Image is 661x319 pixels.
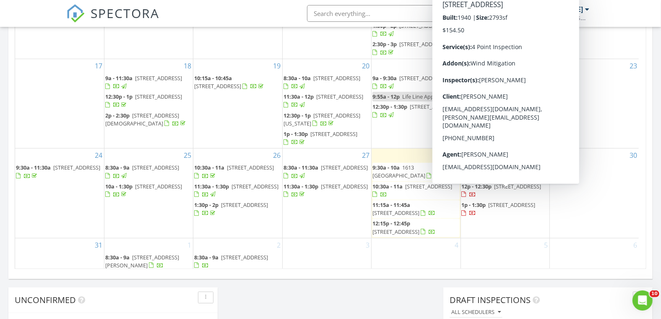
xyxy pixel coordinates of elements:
[15,59,104,148] td: Go to August 17, 2025
[284,73,370,92] a: 8:30a - 10a [STREET_ADDRESS]
[462,112,541,127] a: 10:30a - 11a [STREET_ADDRESS]
[462,74,536,90] span: [STREET_ADDRESS][PERSON_NAME]
[105,93,133,100] span: 12:30p - 1p
[282,59,371,148] td: Go to August 20, 2025
[462,138,509,146] span: [STREET_ADDRESS]
[271,149,282,162] a: Go to August 26, 2025
[450,294,531,306] span: Draft Inspections
[194,164,274,179] a: 10:30a - 11a [STREET_ADDRESS]
[462,22,546,37] a: 12:45p - 1:15p [STREET_ADDRESS]
[284,129,370,147] a: 1p - 1:30p [STREET_ADDRESS]
[105,163,192,181] a: 8:30a - 9a [STREET_ADDRESS]
[405,183,452,190] span: [STREET_ADDRESS]
[194,82,241,90] span: [STREET_ADDRESS]
[284,93,314,100] span: 11:30a - 12p
[105,111,192,129] a: 2p - 2:30p [STREET_ADDRESS][DEMOGRAPHIC_DATA]
[132,164,179,171] span: [STREET_ADDRESS]
[450,149,461,162] a: Go to August 28, 2025
[284,112,360,127] a: 12:30p - 1p [STREET_ADDRESS][US_STATE]
[284,112,311,119] span: 12:30p - 1p
[494,164,541,171] span: [STREET_ADDRESS]
[462,111,549,129] a: 10:30a - 11a [STREET_ADDRESS]
[462,182,549,200] a: 12p - 12:30p [STREET_ADDRESS]
[462,130,533,146] a: 11:15a - 11:45a [STREET_ADDRESS]
[372,39,459,58] a: 2:30p - 3p [STREET_ADDRESS]
[194,201,219,209] span: 1:30p - 2p
[284,164,318,171] span: 8:30a - 11:30a
[284,74,360,90] a: 8:30a - 10a [STREET_ADDRESS]
[364,238,371,252] a: Go to September 3, 2025
[105,112,187,127] a: 2p - 2:30p [STREET_ADDRESS][DEMOGRAPHIC_DATA]
[271,59,282,73] a: Go to August 19, 2025
[462,74,486,82] span: 8:30a - 9a
[66,4,85,23] img: The Best Home Inspection Software - Spectora
[105,254,179,269] span: [STREET_ADDRESS][PERSON_NAME]
[105,73,192,92] a: 9a - 11:30a [STREET_ADDRESS]
[453,238,461,252] a: Go to September 4, 2025
[284,93,363,108] a: 11:30a - 12p [STREET_ADDRESS]
[372,164,441,179] a: 9:30a - 10a 1613 [GEOGRAPHIC_DATA]
[194,254,219,261] span: 8:30a - 9a
[16,164,100,179] a: 9:30a - 11:30a [STREET_ADDRESS]
[307,5,475,22] input: Search everything...
[284,92,370,110] a: 11:30a - 12p [STREET_ADDRESS]
[628,59,639,73] a: Go to August 23, 2025
[372,163,459,181] a: 9:30a - 10a 1613 [GEOGRAPHIC_DATA]
[105,253,192,271] a: 8:30a - 9a [STREET_ADDRESS][PERSON_NAME]
[462,164,541,179] a: 10a - 11:30a [STREET_ADDRESS]
[372,74,397,82] span: 9a - 9:30a
[632,238,639,252] a: Go to September 6, 2025
[372,103,407,110] span: 12:30p - 1:30p
[489,201,536,209] span: [STREET_ADDRESS]
[186,238,193,252] a: Go to September 1, 2025
[372,164,400,171] span: 9:30a - 10a
[105,164,179,179] a: 8:30a - 9a [STREET_ADDRESS]
[321,183,368,190] span: [STREET_ADDRESS]
[105,183,133,190] span: 10a - 1:30p
[284,111,370,129] a: 12:30p - 1p [STREET_ADDRESS][US_STATE]
[16,164,51,171] span: 9:30a - 11:30a
[372,183,452,198] a: 10:30a - 11a [STREET_ADDRESS]
[372,219,459,237] a: 12:15p - 12:45p [STREET_ADDRESS]
[284,130,308,138] span: 1p - 1:30p
[372,228,419,235] span: [STREET_ADDRESS]
[194,201,268,217] a: 1:30p - 2p [STREET_ADDRESS]
[15,238,104,272] td: Go to August 31, 2025
[227,164,274,171] span: [STREET_ADDRESS]
[650,290,659,297] span: 10
[372,93,400,100] span: 9:55a - 12p
[93,59,104,73] a: Go to August 17, 2025
[93,238,104,252] a: Go to August 31, 2025
[462,129,549,147] a: 11:15a - 11:45a [STREET_ADDRESS]
[550,149,639,238] td: Go to August 30, 2025
[105,254,130,261] span: 8:30a - 9a
[372,73,459,92] a: 9a - 9:30a [STREET_ADDRESS]
[372,21,459,39] a: 1:30p - 2p [STREET_ADDRESS]
[194,182,281,200] a: 11:30a - 1:30p [STREET_ADDRESS]
[221,201,268,209] span: [STREET_ADDRESS]
[450,59,461,73] a: Go to August 21, 2025
[461,238,549,272] td: Go to September 5, 2025
[105,254,179,269] a: 8:30a - 9a [STREET_ADDRESS][PERSON_NAME]
[372,102,459,120] a: 12:30p - 1:30p [STREET_ADDRESS]
[372,220,435,235] a: 12:15p - 12:45p [STREET_ADDRESS]
[284,112,360,127] span: [STREET_ADDRESS][US_STATE]
[372,59,461,148] td: Go to August 21, 2025
[66,11,159,29] a: SPECTORA
[462,40,494,48] span: 2:15p - 3:15p
[105,182,192,200] a: 10a - 1:30p [STREET_ADDRESS]
[193,149,282,238] td: Go to August 26, 2025
[194,183,278,198] a: 11:30a - 1:30p [STREET_ADDRESS]
[372,164,425,179] span: 1613 [GEOGRAPHIC_DATA]
[372,22,446,37] a: 1:30p - 2p [STREET_ADDRESS]
[105,74,182,90] a: 9a - 11:30a [STREET_ADDRESS]
[462,73,549,92] a: 8:30a - 9a [STREET_ADDRESS][PERSON_NAME]
[284,74,311,82] span: 8:30a - 10a
[275,238,282,252] a: Go to September 2, 2025
[372,103,457,118] a: 12:30p - 1:30p [STREET_ADDRESS]
[372,40,446,56] a: 2:30p - 3p [STREET_ADDRESS]
[16,163,103,181] a: 9:30a - 11:30a [STREET_ADDRESS]
[105,92,192,110] a: 12:30p - 1p [STREET_ADDRESS]
[104,149,193,238] td: Go to August 25, 2025
[632,290,653,311] iframe: Intercom live chat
